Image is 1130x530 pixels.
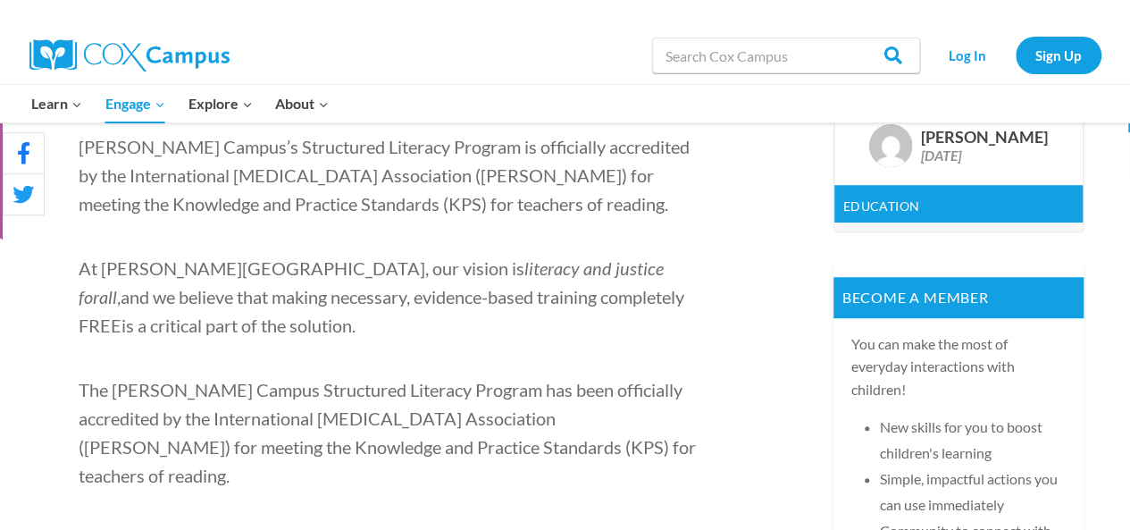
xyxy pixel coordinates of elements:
span: all [99,286,117,307]
a: Sign Up [1016,37,1101,73]
p: You can make the most of everyday interactions with children! [851,332,1066,401]
button: Child menu of Explore [177,85,264,122]
nav: Primary Navigation [21,85,340,122]
button: Child menu of About [264,85,340,122]
span: , [117,286,121,307]
div: [DATE] [921,147,1048,164]
input: Search Cox Campus [652,38,920,73]
span: is a critical part of the solution [121,315,352,336]
a: Education [843,198,920,214]
span: At [PERSON_NAME][GEOGRAPHIC_DATA], our vision is [79,257,524,279]
div: [PERSON_NAME] [921,128,1048,147]
button: Child menu of Engage [94,85,177,122]
li: New skills for you to boost children's learning [880,415,1066,467]
span: and we believe that making necessary, evidence-based training completely FREE [79,286,684,336]
span: The [PERSON_NAME] Campus Structured Literacy Program has been officially accredited by the Intern... [79,379,696,486]
nav: Secondary Navigation [929,37,1101,73]
p: Become a member [833,277,1084,318]
li: Simple, impactful actions you can use immediately [880,467,1066,518]
span: [PERSON_NAME] Campus’s Structured Literacy Program is officially accredited by the International ... [79,136,690,215]
span: . [352,315,356,336]
button: Child menu of Learn [21,85,95,122]
a: Log In [929,37,1007,73]
img: Cox Campus [29,39,230,72]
